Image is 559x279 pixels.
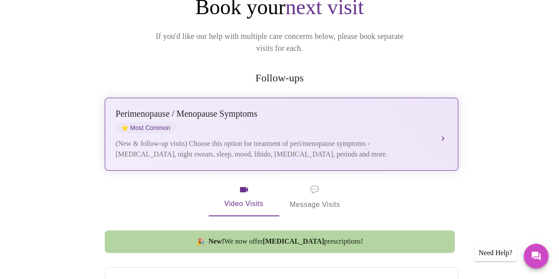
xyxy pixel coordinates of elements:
[144,31,416,54] p: If you'd like our help with multiple care concerns below, please book separate visits for each.
[103,72,456,84] h2: Follow-ups
[290,183,340,211] span: Message Visits
[474,245,517,261] div: Need Help?
[121,124,129,131] span: star
[209,237,224,245] strong: New!
[196,237,205,246] span: new
[105,98,458,171] button: Perimenopause / Menopause SymptomsstarMost Common(New & follow-up visits) Choose this option for ...
[219,184,269,210] span: Video Visits
[116,109,430,119] div: Perimenopause / Menopause Symptoms
[116,138,430,160] div: (New & follow-up visits) Choose this option for treatment of peri/menopause symptoms - [MEDICAL_D...
[209,237,363,245] span: We now offer prescriptions!
[310,183,319,196] span: message
[262,237,324,245] strong: [MEDICAL_DATA]
[524,244,548,268] button: Messages
[116,122,176,133] span: Most Common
